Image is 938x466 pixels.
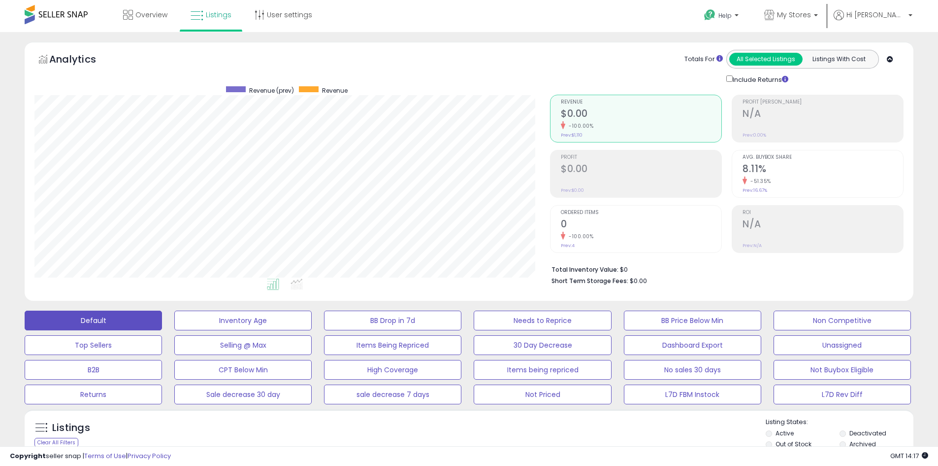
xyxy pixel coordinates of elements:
span: Hi [PERSON_NAME] [846,10,906,20]
h2: $0.00 [561,163,721,177]
small: -100.00% [565,233,593,240]
button: Inventory Age [174,311,312,330]
span: Help [718,11,732,20]
button: Needs to Reprice [474,311,611,330]
i: Get Help [704,9,716,21]
small: Prev: 16.67% [743,187,767,193]
h2: $0.00 [561,108,721,121]
h5: Analytics [49,52,115,69]
label: Deactivated [849,429,886,437]
small: -51.35% [747,178,771,185]
button: Top Sellers [25,335,162,355]
span: Profit [PERSON_NAME] [743,100,903,105]
button: B2B [25,360,162,380]
button: L7D FBM Instock [624,385,761,404]
button: Not Priced [474,385,611,404]
button: Listings With Cost [802,53,875,66]
span: Listings [206,10,231,20]
div: Clear All Filters [34,438,78,447]
a: Terms of Use [84,451,126,461]
span: Revenue [322,86,348,95]
small: Prev: 0.00% [743,132,766,138]
button: BB Price Below Min [624,311,761,330]
b: Short Term Storage Fees: [551,277,628,285]
button: L7D Rev Diff [774,385,911,404]
span: Avg. Buybox Share [743,155,903,160]
p: Listing States: [766,418,913,427]
h5: Listings [52,421,90,435]
span: Overview [135,10,167,20]
li: $0 [551,263,896,275]
button: Sale decrease 30 day [174,385,312,404]
label: Out of Stock [776,440,811,448]
span: Revenue (prev) [249,86,294,95]
a: Hi [PERSON_NAME] [834,10,912,32]
small: Prev: 4 [561,243,575,249]
span: Profit [561,155,721,160]
label: Archived [849,440,876,448]
h2: N/A [743,218,903,232]
button: CPT Below Min [174,360,312,380]
h2: N/A [743,108,903,121]
small: Prev: $0.00 [561,187,584,193]
label: Active [776,429,794,437]
button: High Coverage [324,360,461,380]
div: Include Returns [719,73,800,85]
span: ROI [743,210,903,215]
button: Selling @ Max [174,335,312,355]
strong: Copyright [10,451,46,461]
b: Total Inventory Value: [551,265,618,274]
small: Prev: N/A [743,243,762,249]
button: Items being repriced [474,360,611,380]
span: $0.00 [630,276,647,286]
button: No sales 30 days [624,360,761,380]
button: Non Competitive [774,311,911,330]
button: BB Drop in 7d [324,311,461,330]
h2: 0 [561,218,721,232]
span: My Stores [777,10,811,20]
span: Ordered Items [561,210,721,215]
span: Revenue [561,100,721,105]
div: Totals For [684,55,723,64]
span: 2025-08-12 14:17 GMT [890,451,928,461]
a: Privacy Policy [128,451,171,461]
button: sale decrease 7 days [324,385,461,404]
button: Default [25,311,162,330]
button: Dashboard Export [624,335,761,355]
small: Prev: $1,110 [561,132,582,138]
button: All Selected Listings [729,53,803,66]
div: seller snap | | [10,452,171,461]
a: Help [696,1,748,32]
h2: 8.11% [743,163,903,177]
button: Not Buybox Eligible [774,360,911,380]
small: -100.00% [565,122,593,130]
button: Items Being Repriced [324,335,461,355]
button: Returns [25,385,162,404]
button: 30 Day Decrease [474,335,611,355]
button: Unassigned [774,335,911,355]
